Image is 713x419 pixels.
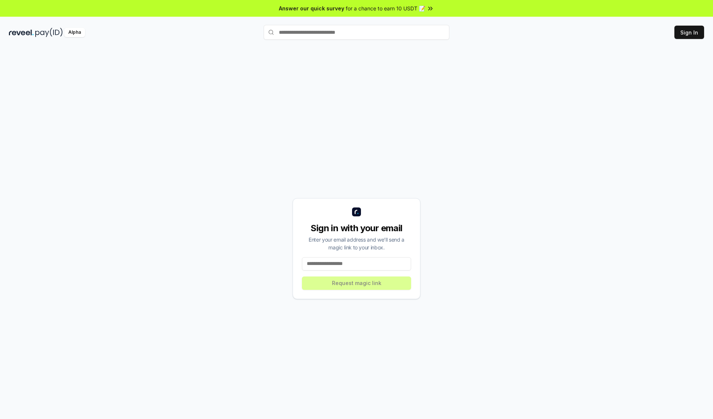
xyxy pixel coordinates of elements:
img: reveel_dark [9,28,34,37]
span: Answer our quick survey [279,4,344,12]
div: Sign in with your email [302,222,411,234]
img: pay_id [35,28,63,37]
div: Alpha [64,28,85,37]
span: for a chance to earn 10 USDT 📝 [346,4,425,12]
div: Enter your email address and we’ll send a magic link to your inbox. [302,236,411,251]
img: logo_small [352,207,361,216]
button: Sign In [674,26,704,39]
